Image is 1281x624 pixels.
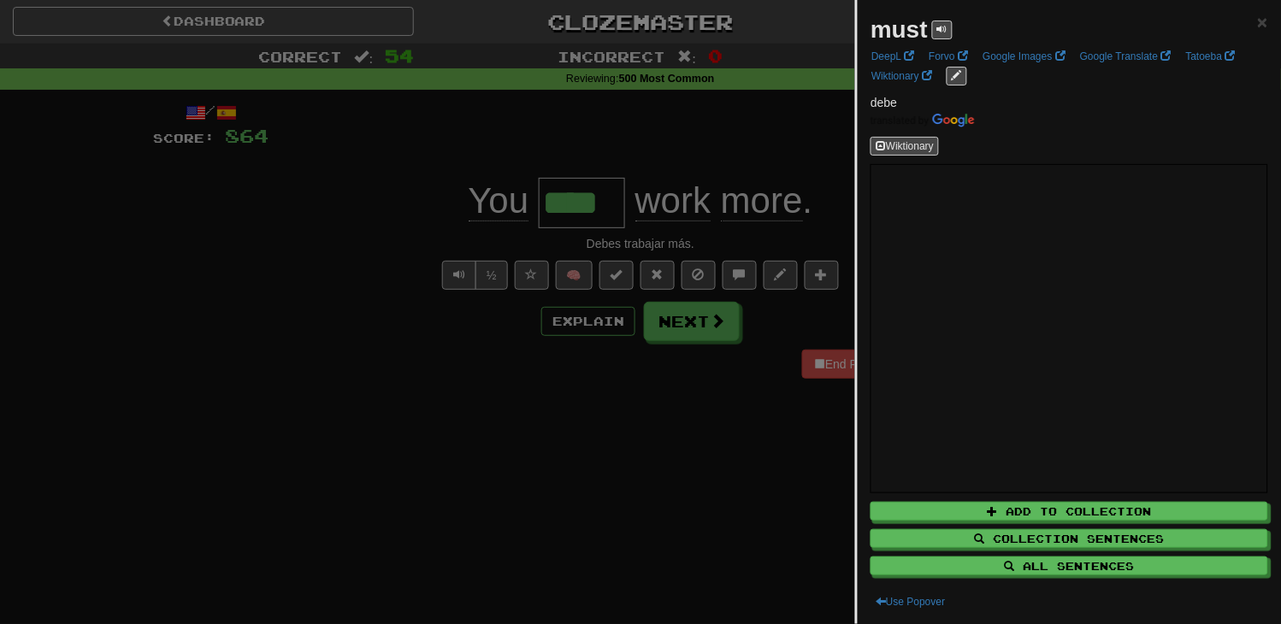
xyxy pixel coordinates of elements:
span: debe [871,96,897,109]
a: Google Images [978,47,1071,66]
a: Tatoeba [1181,47,1241,66]
button: Collection Sentences [871,529,1268,548]
a: Forvo [924,47,974,66]
img: Color short [871,114,975,127]
button: All Sentences [871,556,1268,575]
button: Close [1258,13,1268,31]
button: Wiktionary [871,137,939,156]
span: × [1258,12,1268,32]
a: Google Translate [1075,47,1177,66]
button: Add to Collection [871,502,1268,521]
a: Wiktionary [866,67,937,85]
button: Use Popover [871,592,950,611]
a: DeepL [866,47,919,66]
button: edit links [947,67,967,85]
strong: must [871,16,928,43]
